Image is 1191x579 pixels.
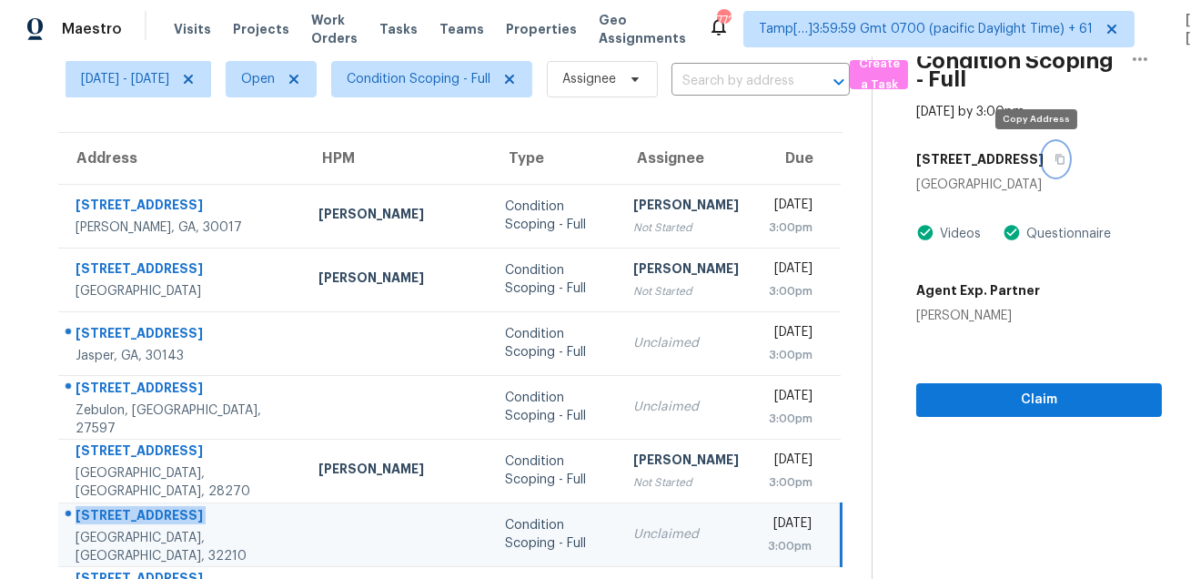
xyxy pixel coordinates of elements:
button: Create a Task [850,60,908,89]
div: Zebulon, [GEOGRAPHIC_DATA], 27597 [76,401,289,438]
div: [STREET_ADDRESS] [76,506,289,529]
img: Artifact Present Icon [1003,223,1021,242]
span: Assignee [562,70,616,88]
div: [GEOGRAPHIC_DATA], [GEOGRAPHIC_DATA], 32210 [76,529,289,565]
button: Claim [916,383,1162,417]
div: [DATE] [768,259,813,282]
span: Properties [506,20,577,38]
span: Condition Scoping - Full [347,70,490,88]
div: [DATE] [768,451,813,473]
h2: Condition Scoping - Full [916,52,1118,88]
div: Unclaimed [633,334,739,352]
div: Unclaimed [633,525,739,543]
th: Type [490,133,619,184]
button: Open [826,69,852,95]
div: [PERSON_NAME] [633,451,739,473]
div: 3:00pm [768,218,813,237]
span: Open [241,70,275,88]
div: [PERSON_NAME] [318,269,476,291]
span: Visits [174,20,211,38]
div: Condition Scoping - Full [505,261,604,298]
div: Condition Scoping - Full [505,389,604,425]
div: Not Started [633,282,739,300]
div: [PERSON_NAME] [633,196,739,218]
img: Artifact Present Icon [916,223,934,242]
div: Not Started [633,473,739,492]
div: [GEOGRAPHIC_DATA] [76,282,289,300]
th: Assignee [619,133,753,184]
div: [STREET_ADDRESS] [76,259,289,282]
div: [PERSON_NAME] [318,460,476,482]
div: [DATE] [768,323,813,346]
div: 3:00pm [768,410,813,428]
div: [STREET_ADDRESS] [76,379,289,401]
div: [DATE] by 3:00pm [916,103,1024,121]
span: Tasks [379,23,418,36]
div: [DATE] [768,196,813,218]
span: Tamp[…]3:59:59 Gmt 0700 (pacific Daylight Time) + 61 [759,20,1093,38]
div: [PERSON_NAME] [633,259,739,282]
span: Maestro [62,20,122,38]
th: Due [753,133,842,184]
div: [PERSON_NAME], GA, 30017 [76,218,289,237]
div: Condition Scoping - Full [505,325,604,361]
div: 3:00pm [768,346,813,364]
div: [GEOGRAPHIC_DATA], [GEOGRAPHIC_DATA], 28270 [76,464,289,501]
div: Not Started [633,218,739,237]
div: Questionnaire [1021,225,1111,243]
div: [PERSON_NAME] [318,205,476,228]
div: [STREET_ADDRESS] [76,324,289,347]
div: [DATE] [768,387,813,410]
div: [DATE] [768,514,812,537]
span: Geo Assignments [599,11,686,47]
span: [DATE] - [DATE] [81,70,169,88]
input: Search by address [671,67,799,96]
div: [STREET_ADDRESS] [76,196,289,218]
span: Claim [931,389,1147,411]
div: 772 [717,11,730,29]
span: Create a Task [859,54,899,96]
div: [PERSON_NAME] [916,307,1040,325]
div: Jasper, GA, 30143 [76,347,289,365]
div: 3:00pm [768,473,813,492]
div: 3:00pm [768,537,812,555]
div: Condition Scoping - Full [505,452,604,489]
div: Videos [934,225,981,243]
div: [STREET_ADDRESS] [76,442,289,464]
h5: Agent Exp. Partner [916,281,1040,300]
div: Condition Scoping - Full [505,516,604,553]
div: [GEOGRAPHIC_DATA] [916,176,1162,194]
span: Work Orders [311,11,358,47]
h5: [STREET_ADDRESS] [916,150,1044,168]
div: Condition Scoping - Full [505,198,604,234]
div: 3:00pm [768,282,813,300]
th: HPM [304,133,490,184]
span: Projects [233,20,289,38]
span: Teams [439,20,484,38]
div: Unclaimed [633,398,739,416]
th: Address [58,133,304,184]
